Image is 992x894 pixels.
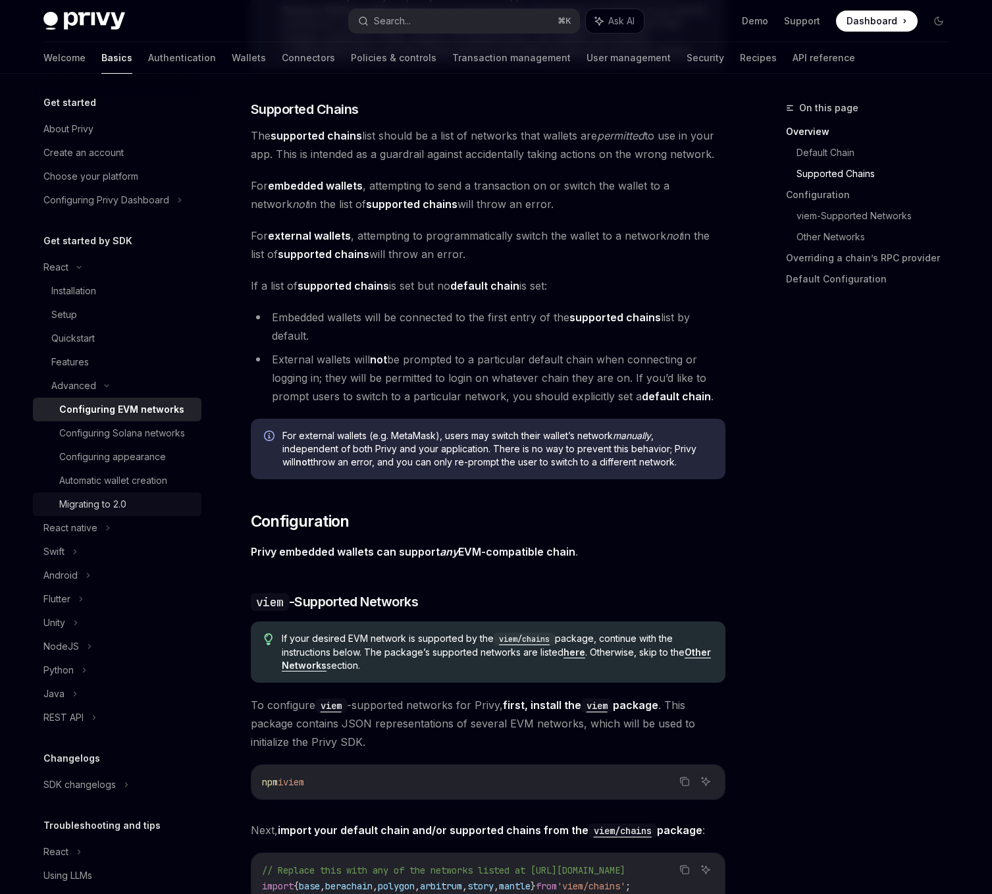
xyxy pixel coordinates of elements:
[784,14,820,28] a: Support
[43,750,100,766] h5: Changelogs
[59,402,184,417] div: Configuring EVM networks
[786,269,960,290] a: Default Configuration
[786,248,960,269] a: Overriding a chain’s RPC provider
[294,880,299,892] span: {
[452,42,571,74] a: Transaction management
[251,593,289,611] code: viem
[283,776,304,788] span: viem
[251,308,725,345] li: Embedded wallets will be connected to the first entry of the list by default.
[278,248,369,261] strong: supported chains
[676,861,693,878] button: Copy the contents from the code block
[320,880,325,892] span: ,
[251,821,725,839] span: Next, :
[33,469,201,492] a: Automatic wallet creation
[33,864,201,887] a: Using LLMs
[742,14,768,28] a: Demo
[642,390,711,403] strong: default chain
[687,42,724,74] a: Security
[588,824,657,838] code: viem/chains
[315,698,347,712] a: viem
[373,880,378,892] span: ,
[740,42,777,74] a: Recipes
[450,279,519,292] strong: default chain
[581,698,613,712] a: viem
[415,880,420,892] span: ,
[588,824,657,837] a: viem/chains
[33,421,201,445] a: Configuring Solana networks
[349,9,579,33] button: Search...⌘K
[43,169,138,184] div: Choose your platform
[586,9,644,33] button: Ask AI
[351,42,436,74] a: Policies & controls
[697,861,714,878] button: Ask AI
[33,327,201,350] a: Quickstart
[51,330,95,346] div: Quickstart
[148,42,216,74] a: Authentication
[796,226,960,248] a: Other Networks
[608,14,635,28] span: Ask AI
[440,545,458,558] em: any
[298,279,389,292] strong: supported chains
[251,126,725,163] span: The list should be a list of networks that wallets are to use in your app. This is intended as a ...
[587,42,671,74] a: User management
[503,698,658,712] strong: first, install the package
[251,100,359,118] span: Supported Chains
[59,473,167,488] div: Automatic wallet creation
[494,633,555,644] a: viem/chains
[232,42,266,74] a: Wallets
[43,567,78,583] div: Android
[569,311,661,324] strong: supported chains
[251,542,725,561] span: .
[43,42,86,74] a: Welcome
[33,350,201,374] a: Features
[51,283,96,299] div: Installation
[262,880,294,892] span: import
[450,279,519,293] a: default chain
[282,632,712,672] span: If your desired EVM network is supported by the package, continue with the instructions below. Th...
[251,545,575,558] strong: Privy embedded wallets can support EVM-compatible chain
[43,777,116,793] div: SDK changelogs
[325,880,373,892] span: berachain
[251,511,350,532] span: Configuration
[531,880,536,892] span: }
[51,307,77,323] div: Setup
[51,354,89,370] div: Features
[43,192,169,208] div: Configuring Privy Dashboard
[51,378,96,394] div: Advanced
[268,179,363,192] strong: embedded wallets
[264,431,277,444] svg: Info
[251,696,725,751] span: To configure -supported networks for Privy, . This package contains JSON representations of sever...
[33,141,201,165] a: Create an account
[563,646,585,658] a: here
[366,197,457,211] strong: supported chains
[43,662,74,678] div: Python
[59,425,185,441] div: Configuring Solana networks
[697,773,714,790] button: Ask AI
[43,710,84,725] div: REST API
[462,880,467,892] span: ,
[499,880,531,892] span: mantle
[43,686,65,702] div: Java
[43,233,132,249] h5: Get started by SDK
[33,303,201,327] a: Setup
[282,429,712,469] span: For external wallets (e.g. MetaMask), users may switch their wallet’s network , independent of bo...
[262,776,278,788] span: npm
[278,776,283,788] span: i
[43,145,124,161] div: Create an account
[43,868,92,883] div: Using LLMs
[33,398,201,421] a: Configuring EVM networks
[315,698,347,713] code: viem
[292,197,308,211] em: not
[299,880,320,892] span: base
[33,117,201,141] a: About Privy
[370,353,387,366] strong: not
[296,456,311,467] strong: not
[613,430,651,441] em: manually
[251,226,725,263] span: For , attempting to programmatically switch the wallet to a network in the list of will throw an ...
[836,11,918,32] a: Dashboard
[43,591,70,607] div: Flutter
[43,844,68,860] div: React
[793,42,855,74] a: API reference
[799,100,858,116] span: On this page
[378,880,415,892] span: polygon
